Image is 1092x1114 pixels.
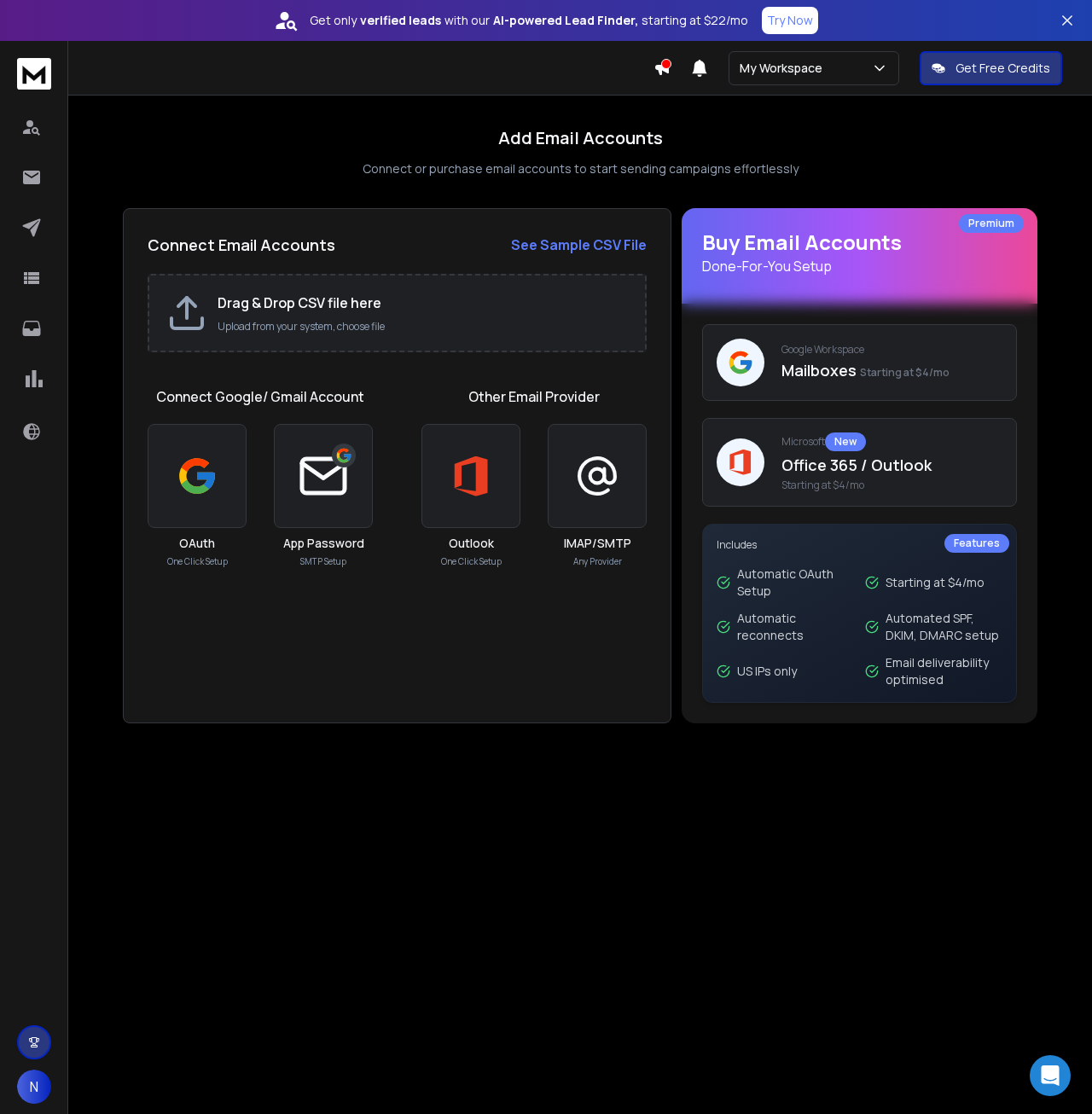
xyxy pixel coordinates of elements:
h2: Drag & Drop CSV file here [218,293,628,313]
strong: See Sample CSV File [511,235,647,254]
h2: Connect Email Accounts [148,233,335,257]
p: One Click Setup [167,555,228,568]
p: SMTP Setup [300,555,346,568]
p: Automated SPF, DKIM, DMARC setup [886,610,1003,644]
span: Starting at $4/mo [781,479,1002,492]
button: Try Now [762,7,818,34]
h1: Other Email Provider [468,386,600,407]
div: New [825,432,866,451]
h1: Buy Email Accounts [702,229,1017,276]
button: N [17,1070,51,1104]
p: Upload from your system, choose file [218,320,628,334]
p: Connect or purchase email accounts to start sending campaigns effortlessly [363,160,799,177]
p: Automatic reconnects [737,610,855,644]
p: My Workspace [740,60,829,77]
a: See Sample CSV File [511,235,647,255]
p: Office 365 / Outlook [781,453,1002,477]
p: Starting at $4/mo [886,574,985,591]
div: Open Intercom Messenger [1030,1055,1071,1096]
h3: IMAP/SMTP [564,535,631,552]
p: Includes [717,538,1002,552]
p: Mailboxes [781,358,1002,382]
p: Email deliverability optimised [886,654,1003,688]
p: One Click Setup [441,555,502,568]
h1: Connect Google/ Gmail Account [156,386,364,407]
button: Get Free Credits [920,51,1062,85]
div: Premium [959,214,1024,233]
p: Get Free Credits [955,60,1050,77]
p: Done-For-You Setup [702,256,1017,276]
p: US IPs only [737,663,797,680]
div: Features [944,534,1009,553]
strong: AI-powered Lead Finder, [493,12,638,29]
p: Get only with our starting at $22/mo [310,12,748,29]
h3: App Password [283,535,364,552]
span: Starting at $4/mo [860,365,950,380]
p: Try Now [767,12,813,29]
h1: Add Email Accounts [498,126,663,150]
p: Automatic OAuth Setup [737,566,855,600]
p: Google Workspace [781,343,1002,357]
strong: verified leads [360,12,441,29]
p: Microsoft [781,432,1002,451]
img: logo [17,58,51,90]
h3: Outlook [449,535,494,552]
h3: OAuth [179,535,215,552]
p: Any Provider [573,555,622,568]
